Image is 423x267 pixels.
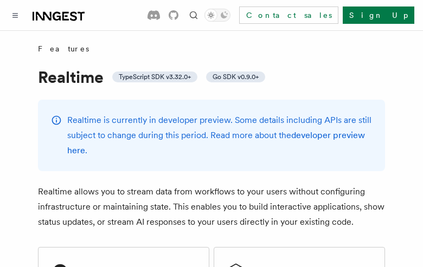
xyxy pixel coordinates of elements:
span: Go SDK v0.9.0+ [213,73,259,81]
button: Toggle dark mode [204,9,230,22]
span: Features [38,43,89,54]
p: Realtime allows you to stream data from workflows to your users without configuring infrastructur... [38,184,385,230]
a: Sign Up [343,6,414,24]
a: Contact sales [239,6,338,24]
h1: Realtime [38,67,385,87]
button: Toggle navigation [9,9,22,22]
button: Find something... [187,9,200,22]
p: Realtime is currently in developer preview. Some details including APIs are still subject to chan... [67,113,372,158]
span: TypeScript SDK v3.32.0+ [119,73,191,81]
